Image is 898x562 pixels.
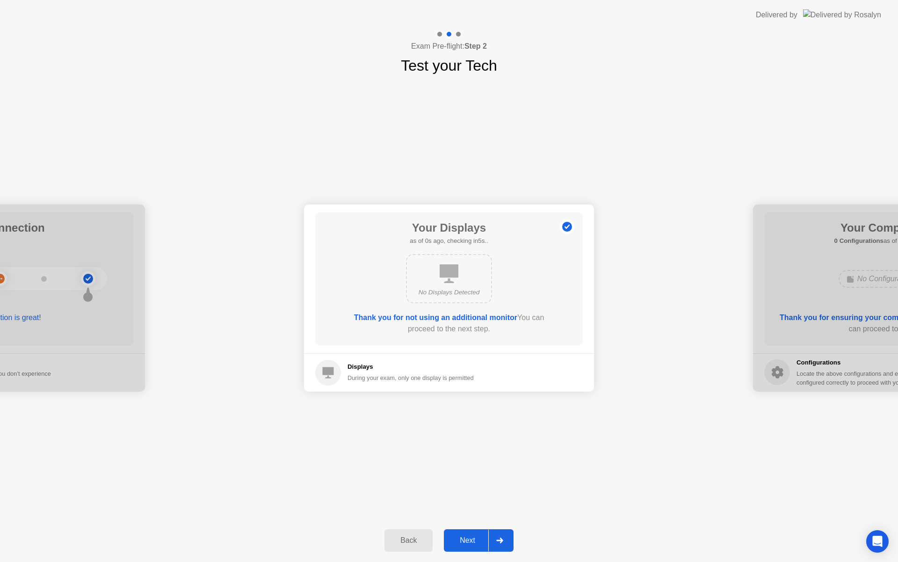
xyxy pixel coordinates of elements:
div: Next [447,536,488,545]
div: Delivered by [756,9,797,21]
b: Thank you for not using an additional monitor [354,314,517,321]
h5: Displays [348,362,474,372]
img: Delivered by Rosalyn [803,9,881,20]
button: Back [384,529,433,552]
button: Next [444,529,514,552]
h1: Test your Tech [401,54,497,77]
h5: as of 0s ago, checking in5s.. [410,236,488,246]
div: During your exam, only one display is permitted [348,373,474,382]
div: You can proceed to the next step. [342,312,556,335]
b: Step 2 [464,42,487,50]
h4: Exam Pre-flight: [411,41,487,52]
div: No Displays Detected [414,288,484,297]
div: Open Intercom Messenger [866,530,889,553]
h1: Your Displays [410,219,488,236]
div: Back [387,536,430,545]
